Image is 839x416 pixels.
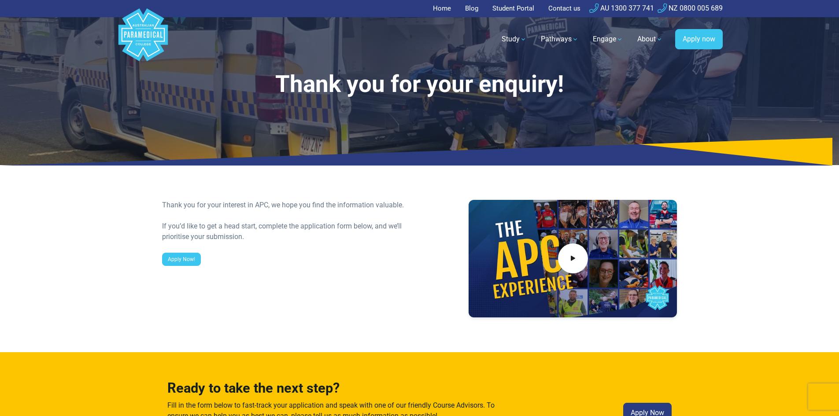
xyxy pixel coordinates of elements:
[167,380,500,397] h3: Ready to take the next step?
[589,4,654,12] a: AU 1300 377 741
[588,27,628,52] a: Engage
[162,221,414,242] div: If you’d like to get a head start, complete the application form below, and we’ll prioritise your...
[496,27,532,52] a: Study
[162,200,414,210] div: Thank you for your interest in APC, we hope you find the information valuable.
[632,27,668,52] a: About
[658,4,723,12] a: NZ 0800 005 689
[536,27,584,52] a: Pathways
[117,17,170,62] a: Australian Paramedical College
[675,29,723,49] a: Apply now
[162,70,677,98] h1: Thank you for your enquiry!
[162,253,201,266] a: Apply Now!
